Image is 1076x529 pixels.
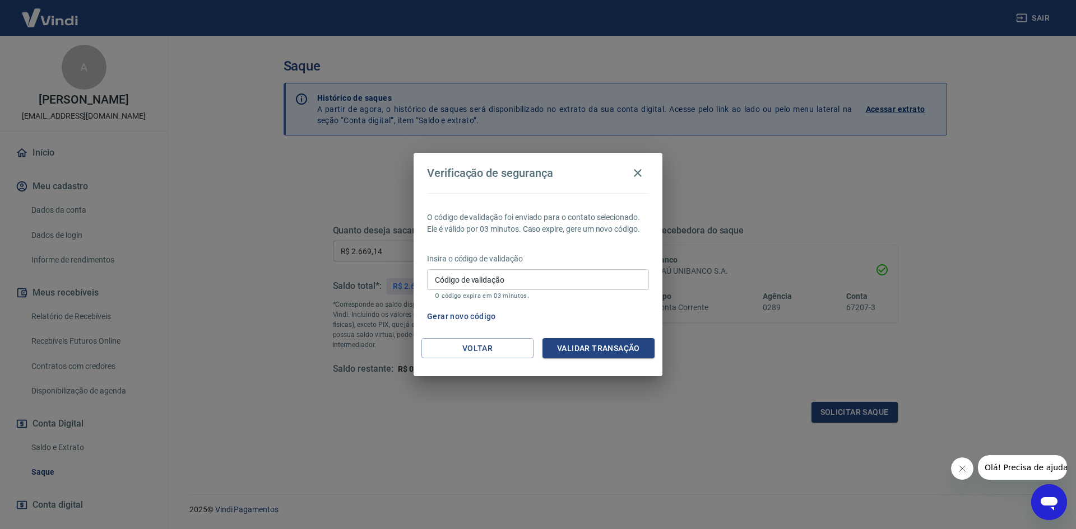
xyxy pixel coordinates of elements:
iframe: Botão para abrir a janela de mensagens [1031,484,1067,520]
h4: Verificação de segurança [427,166,553,180]
p: O código expira em 03 minutos. [435,292,641,299]
span: Olá! Precisa de ajuda? [7,8,94,17]
button: Validar transação [542,338,655,359]
p: O código de validação foi enviado para o contato selecionado. Ele é válido por 03 minutos. Caso e... [427,212,649,235]
button: Voltar [421,338,534,359]
iframe: Mensagem da empresa [978,455,1067,480]
p: Insira o código de validação [427,253,649,265]
iframe: Fechar mensagem [951,457,973,480]
button: Gerar novo código [423,306,500,327]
